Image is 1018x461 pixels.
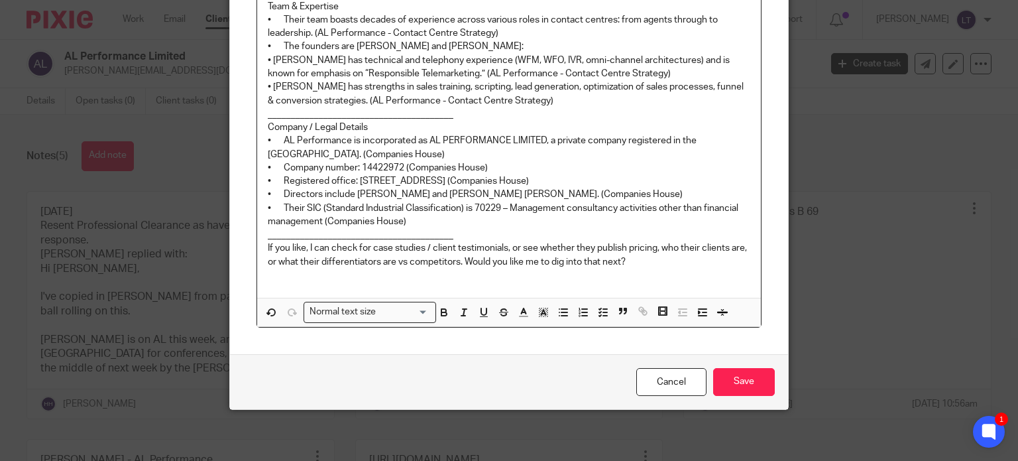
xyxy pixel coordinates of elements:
[268,174,751,188] p: • Registered office: [STREET_ADDRESS] (Companies House)
[713,368,775,397] input: Save
[268,40,751,53] p: • The founders are [PERSON_NAME] and [PERSON_NAME]:
[268,80,751,107] p: • [PERSON_NAME] has strengths in sales training, scripting, lead generation, optimization of sale...
[268,228,751,241] p: ________________________________________
[268,188,751,201] p: • Directors include [PERSON_NAME] and [PERSON_NAME] [PERSON_NAME]. (Companies House)
[307,305,379,319] span: Normal text size
[268,121,751,134] p: Company / Legal Details
[995,413,1008,426] div: 1
[268,161,751,174] p: • Company number: 14422972 (Companies House)
[268,134,751,161] p: • AL Performance is incorporated as AL PERFORMANCE LIMITED, a private company registered in the [...
[636,368,707,397] a: Cancel
[268,107,751,121] p: ________________________________________
[268,54,751,81] p: • [PERSON_NAME] has technical and telephony experience (WFM, WFO, IVR, omni-channel architectures...
[304,302,436,322] div: Search for option
[380,305,428,319] input: Search for option
[268,241,751,269] p: If you like, I can check for case studies / client testimonials, or see whether they publish pric...
[268,202,751,229] p: • Their SIC (Standard Industrial Classification) is 70229 – Management consultancy activities oth...
[268,13,751,40] p: • Their team boasts decades of experience across various roles in contact centres: from agents th...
